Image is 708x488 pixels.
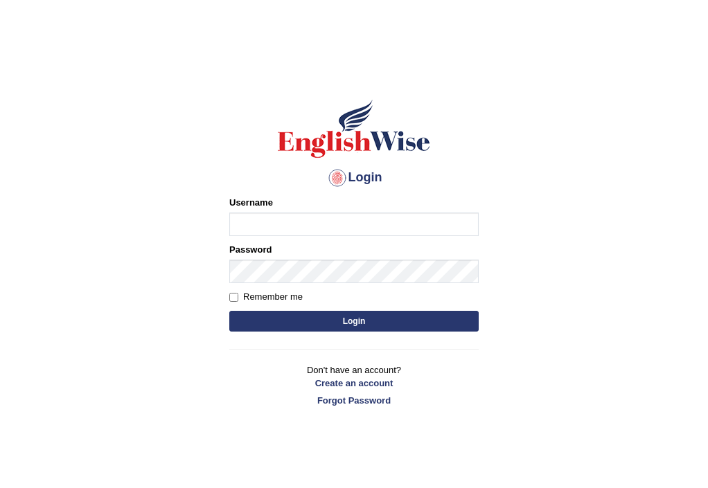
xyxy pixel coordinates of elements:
[229,394,479,407] a: Forgot Password
[229,196,273,209] label: Username
[229,167,479,189] h4: Login
[229,293,238,302] input: Remember me
[229,243,272,256] label: Password
[275,98,433,160] img: Logo of English Wise sign in for intelligent practice with AI
[229,290,303,304] label: Remember me
[229,311,479,332] button: Login
[229,363,479,406] p: Don't have an account?
[229,377,479,390] a: Create an account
